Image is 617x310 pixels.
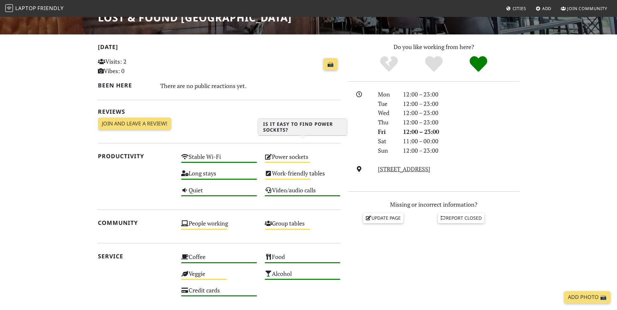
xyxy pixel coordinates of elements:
div: Fri [374,127,399,136]
div: Mon [374,90,399,99]
div: Coffee [177,252,261,268]
a: Join and leave a review! [98,118,171,130]
span: Cities [513,6,526,11]
div: Power sockets [261,151,344,168]
h2: Reviews [98,108,341,115]
div: Food [261,252,344,268]
span: Laptop [15,5,36,12]
a: Add [533,3,554,14]
span: Add [542,6,552,11]
div: Quiet [177,185,261,201]
div: Long stays [177,168,261,185]
div: 12:00 – 23:00 [399,146,523,155]
a: LaptopFriendly LaptopFriendly [5,3,64,14]
div: Wed [374,108,399,118]
div: Stable Wi-Fi [177,151,261,168]
h1: Lost & Found [GEOGRAPHIC_DATA] [98,11,292,24]
div: 12:00 – 23:00 [399,108,523,118]
span: Join Community [567,6,607,11]
h2: Been here [98,82,153,89]
p: Missing or incorrect information? [348,200,519,209]
div: Tue [374,99,399,109]
div: Work-friendly tables [261,168,344,185]
a: Report closed [438,213,485,223]
div: 12:00 – 23:00 [399,127,523,136]
div: Sun [374,146,399,155]
div: Alcohol [261,268,344,285]
h2: Community [98,219,174,226]
h3: Is it easy to find power sockets? [258,119,347,136]
div: Group tables [261,218,344,235]
h2: Productivity [98,153,174,160]
div: 12:00 – 23:00 [399,99,523,109]
div: Thu [374,118,399,127]
img: LaptopFriendly [5,4,13,12]
div: Sat [374,136,399,146]
div: Veggie [177,268,261,285]
div: 12:00 – 23:00 [399,118,523,127]
a: 📸 [323,58,338,71]
div: Video/audio calls [261,185,344,201]
div: No [367,55,411,73]
div: People working [177,218,261,235]
span: Friendly [37,5,63,12]
a: Join Community [558,3,610,14]
div: 11:00 – 00:00 [399,136,523,146]
div: Definitely! [456,55,501,73]
h2: Service [98,253,174,260]
h2: [DATE] [98,44,341,53]
div: Yes [411,55,456,73]
p: Visits: 2 Vibes: 0 [98,57,174,76]
div: There are no public reactions yet. [160,81,341,91]
div: Credit cards [177,285,261,302]
a: Update page [363,213,403,223]
a: Add Photo 📸 [564,291,610,304]
p: Do you like working from here? [348,42,519,52]
a: Cities [503,3,529,14]
a: [STREET_ADDRESS] [378,165,430,173]
div: 12:00 – 23:00 [399,90,523,99]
